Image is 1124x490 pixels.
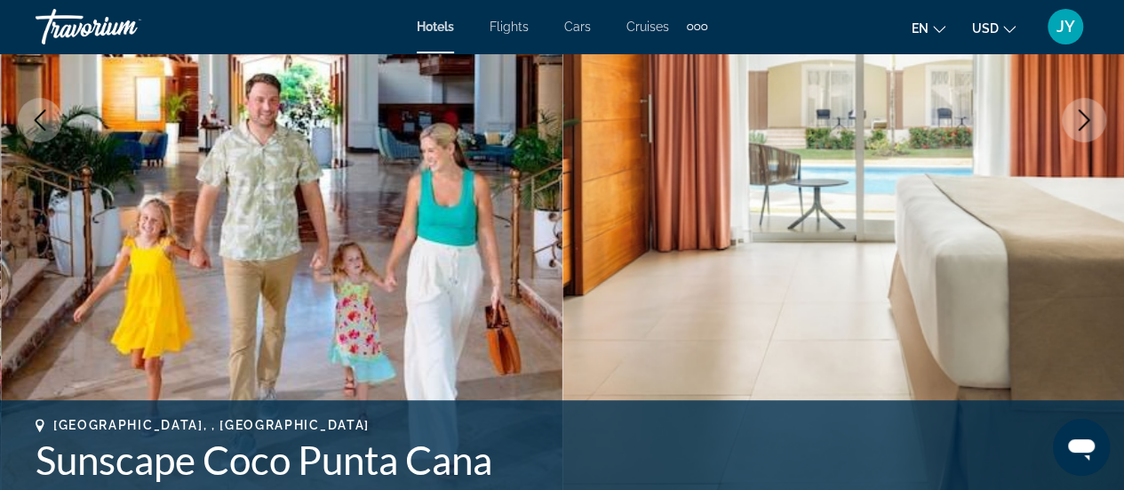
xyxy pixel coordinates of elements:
[36,4,213,50] a: Travorium
[490,20,529,34] a: Flights
[1042,8,1088,45] button: User Menu
[626,20,669,34] a: Cruises
[687,12,707,41] button: Extra navigation items
[1062,98,1106,142] button: Next image
[1053,419,1110,476] iframe: Button to launch messaging window
[1056,18,1075,36] span: JY
[53,418,370,432] span: [GEOGRAPHIC_DATA], , [GEOGRAPHIC_DATA]
[912,15,945,41] button: Change language
[36,437,1088,483] h1: Sunscape Coco Punta Cana
[18,98,62,142] button: Previous image
[972,15,1016,41] button: Change currency
[912,21,929,36] span: en
[972,21,999,36] span: USD
[564,20,591,34] a: Cars
[417,20,454,34] a: Hotels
